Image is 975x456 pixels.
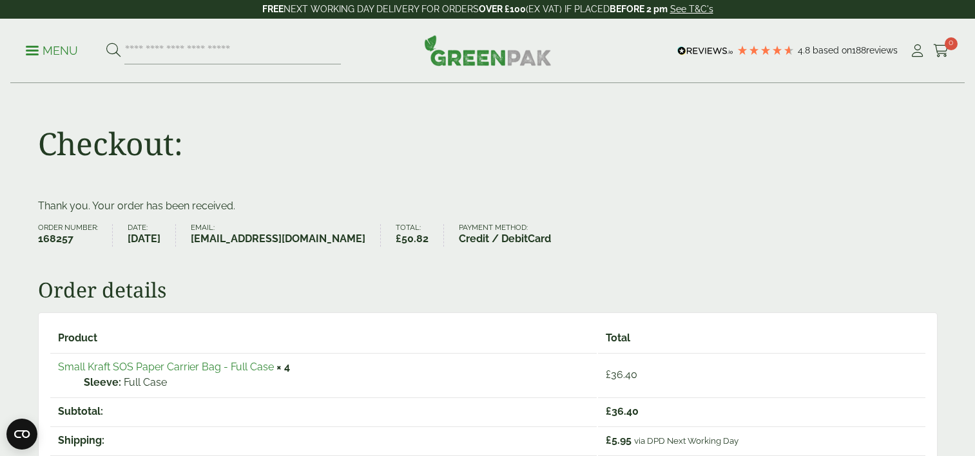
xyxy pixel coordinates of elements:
span: 0 [945,37,958,50]
li: Date: [128,224,176,247]
span: £ [396,233,401,245]
h1: Checkout: [38,125,183,162]
div: 4.79 Stars [737,44,795,56]
h2: Order details [38,278,938,302]
span: £ [606,434,612,446]
strong: Credit / DebitCard [459,231,551,247]
span: £ [606,405,612,417]
p: Menu [26,43,78,59]
strong: × 4 [276,361,290,373]
span: Based on [813,45,852,55]
small: via DPD Next Working Day [634,435,738,446]
p: Thank you. Your order has been received. [38,198,938,214]
th: Shipping: [50,426,597,454]
li: Total: [396,224,444,247]
th: Subtotal: [50,397,597,425]
span: 36.40 [606,405,639,417]
span: 5.95 [606,434,632,446]
i: Cart [933,44,949,57]
img: REVIEWS.io [677,46,733,55]
i: My Account [909,44,925,57]
th: Product [50,325,597,352]
li: Email: [191,224,381,247]
th: Total [598,325,925,352]
li: Payment method: [459,224,566,247]
span: £ [606,368,611,381]
li: Order number: [38,224,113,247]
a: Small Kraft SOS Paper Carrier Bag - Full Case [58,361,274,373]
img: GreenPak Supplies [424,35,552,66]
button: Open CMP widget [6,419,37,450]
strong: Sleeve: [84,375,121,390]
strong: [EMAIL_ADDRESS][DOMAIN_NAME] [191,231,365,247]
bdi: 50.82 [396,233,429,245]
a: See T&C's [670,4,713,14]
span: reviews [866,45,898,55]
a: 0 [933,41,949,61]
strong: [DATE] [128,231,160,247]
strong: OVER £100 [479,4,526,14]
strong: 168257 [38,231,98,247]
strong: FREE [262,4,284,14]
bdi: 36.40 [606,368,637,381]
p: Full Case [84,375,589,390]
span: 4.8 [798,45,813,55]
a: Menu [26,43,78,56]
span: 188 [852,45,866,55]
strong: BEFORE 2 pm [610,4,668,14]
